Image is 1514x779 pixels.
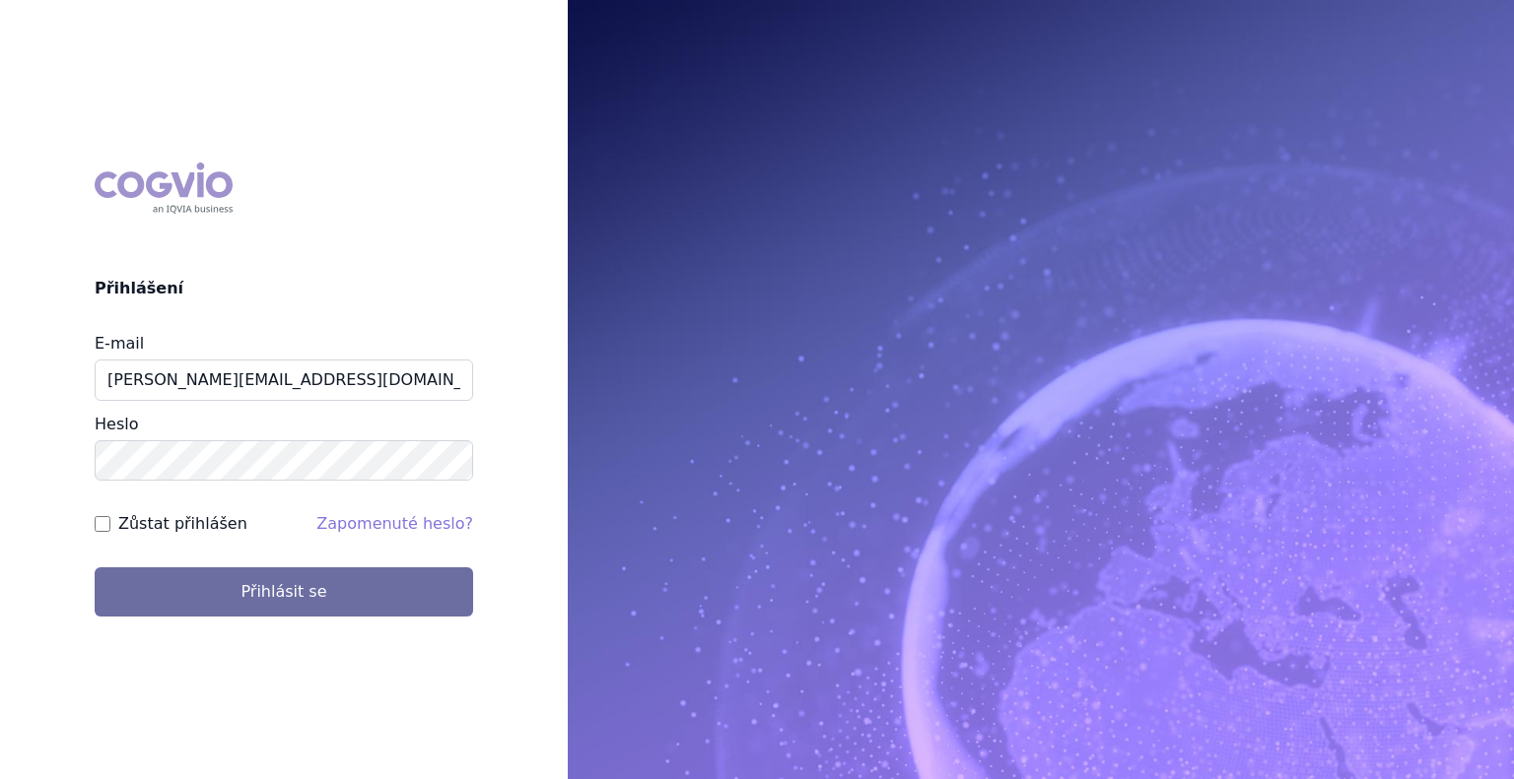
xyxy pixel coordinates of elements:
[316,514,473,533] a: Zapomenuté heslo?
[95,415,138,433] label: Heslo
[118,512,247,536] label: Zůstat přihlášen
[95,277,473,300] h2: Přihlášení
[95,334,144,353] label: E-mail
[95,567,473,617] button: Přihlásit se
[95,162,233,214] div: COGVIO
